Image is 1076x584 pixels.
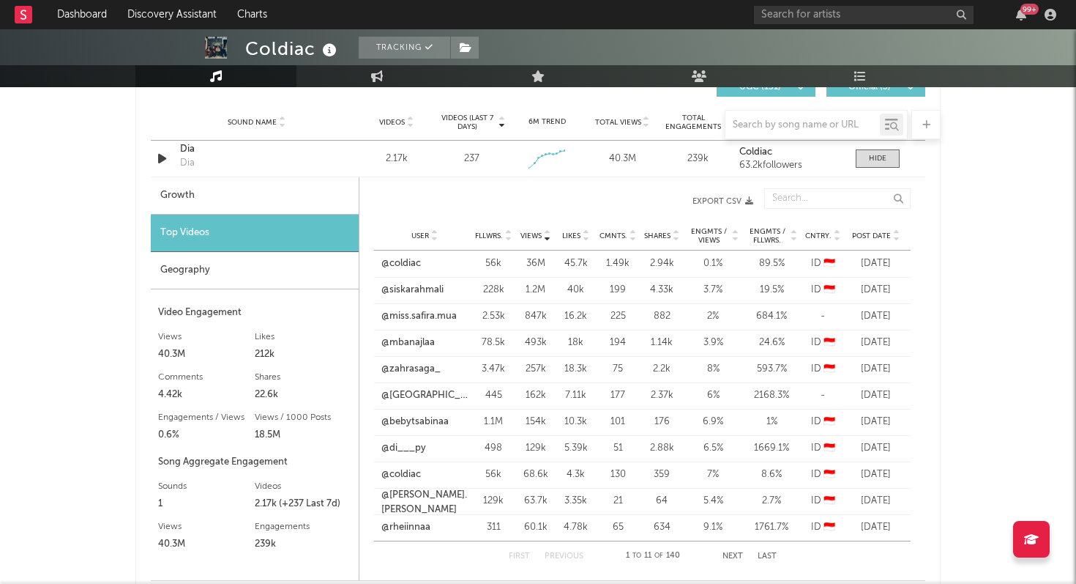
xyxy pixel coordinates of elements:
[475,256,512,271] div: 56k
[687,362,739,377] div: 8 %
[804,415,841,429] div: ID
[687,415,739,429] div: 6.9 %
[687,256,739,271] div: 0.1 %
[823,470,835,479] span: 🇮🇩
[381,388,468,403] a: @[GEOGRAPHIC_DATA]
[746,283,797,297] div: 19.5 %
[739,160,841,171] div: 63.2k followers
[823,522,835,532] span: 🇮🇩
[559,362,592,377] div: 18.3k
[746,494,797,509] div: 2.7 %
[519,362,552,377] div: 257k
[804,283,841,297] div: ID
[823,338,835,347] span: 🇮🇩
[687,336,739,350] div: 3.9 %
[643,283,680,297] div: 4.33k
[643,336,680,350] div: 1.14k
[475,441,512,456] div: 498
[381,415,449,429] a: @bebytsabinaa
[804,388,841,403] div: -
[848,467,903,482] div: [DATE]
[559,256,592,271] div: 45.7k
[643,256,680,271] div: 2.94k
[848,441,903,456] div: [DATE]
[559,415,592,429] div: 10.3k
[559,467,592,482] div: 4.3k
[158,304,351,322] div: Video Engagement
[559,309,592,324] div: 16.2k
[589,152,657,166] div: 40.3M
[599,388,636,403] div: 177
[746,227,788,245] span: Engmts / Fllwrs.
[599,283,636,297] div: 199
[687,309,739,324] div: 2 %
[687,227,730,245] span: Engmts / Views
[158,536,255,553] div: 40.3M
[804,494,841,509] div: ID
[158,495,255,513] div: 1
[381,336,435,350] a: @mbanajlaa
[746,467,797,482] div: 8.6 %
[255,369,351,386] div: Shares
[599,494,636,509] div: 21
[520,232,542,240] span: Views
[255,346,351,363] div: 212k
[519,388,552,403] div: 162k
[804,441,841,456] div: ID
[475,388,512,403] div: 445
[852,232,891,240] span: Post Date
[746,441,797,456] div: 1669.1 %
[475,232,503,240] span: Fllwrs.
[389,197,753,206] button: Export CSV
[158,369,255,386] div: Comments
[664,152,732,166] div: 239k
[804,336,841,350] div: ID
[599,256,636,271] div: 1.49k
[687,283,739,297] div: 3.7 %
[643,494,680,509] div: 64
[519,256,552,271] div: 36M
[764,188,911,209] input: Search...
[475,415,512,429] div: 1.1M
[158,386,255,404] div: 4.42k
[613,547,693,565] div: 1 11 140
[654,552,663,559] span: of
[519,467,552,482] div: 68.6k
[599,309,636,324] div: 225
[158,409,255,426] div: Engagements / Views
[519,520,552,535] div: 60.1k
[599,467,636,482] div: 130
[746,362,797,377] div: 593.7 %
[158,346,255,363] div: 40.3M
[381,488,468,517] a: @[PERSON_NAME].[PERSON_NAME]
[464,152,479,166] div: 237
[643,362,680,377] div: 2.2k
[739,147,841,158] a: Coldiac
[475,362,512,377] div: 3.47k
[804,362,841,377] div: ID
[746,388,797,403] div: 2168.3 %
[475,467,512,482] div: 56k
[362,152,430,166] div: 2.17k
[180,142,333,157] div: Dia
[739,147,772,157] strong: Coldiac
[519,494,552,509] div: 63.7k
[848,336,903,350] div: [DATE]
[848,415,903,429] div: [DATE]
[643,520,680,535] div: 634
[848,283,903,297] div: [DATE]
[805,232,832,240] span: Cntry.
[559,441,592,456] div: 5.39k
[758,552,777,561] button: Last
[848,494,903,509] div: [DATE]
[255,328,351,346] div: Likes
[381,256,421,271] a: @coldiac
[632,552,641,559] span: to
[823,285,835,295] span: 🇮🇩
[411,232,429,240] span: User
[746,309,797,324] div: 684.1 %
[599,441,636,456] div: 51
[643,467,680,482] div: 359
[475,283,512,297] div: 228k
[848,388,903,403] div: [DATE]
